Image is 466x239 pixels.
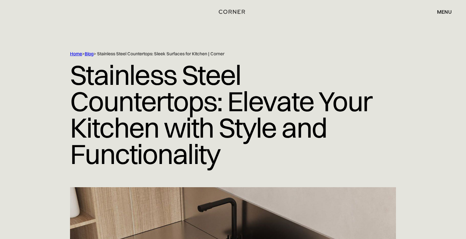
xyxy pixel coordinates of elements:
h1: Stainless Steel Countertops: Elevate Your Kitchen with Style and Functionality [70,57,396,172]
a: Home [70,51,82,57]
div: > > Stainless Steel Countertops: Sleek Surfaces for Kitchen | Corner [70,51,369,57]
a: Blog [85,51,94,57]
div: menu [437,9,452,14]
a: home [215,8,251,16]
div: menu [431,6,452,17]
